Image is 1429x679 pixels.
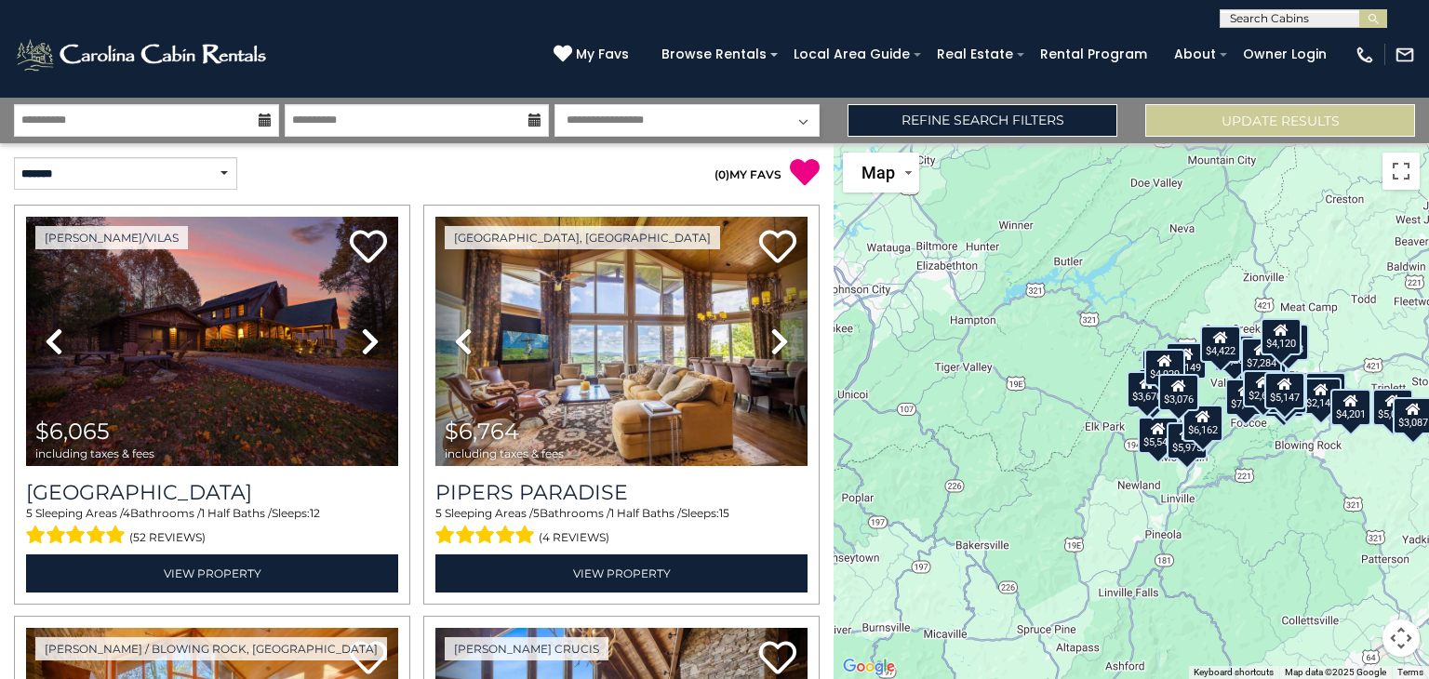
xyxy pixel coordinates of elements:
[610,506,681,520] span: 1 Half Baths /
[445,418,519,445] span: $6,764
[35,418,110,445] span: $6,065
[1182,405,1223,442] div: $6,162
[554,45,634,65] a: My Favs
[445,226,720,249] a: [GEOGRAPHIC_DATA], [GEOGRAPHIC_DATA]
[35,637,387,660] a: [PERSON_NAME] / Blowing Rock, [GEOGRAPHIC_DATA]
[26,480,398,505] h3: Diamond Creek Lodge
[26,506,33,520] span: 5
[1158,374,1199,411] div: $3,076
[1330,389,1371,426] div: $4,201
[1167,422,1208,459] div: $5,975
[718,167,726,181] span: 0
[1194,666,1274,679] button: Keyboard shortcuts
[1225,379,1266,416] div: $7,508
[1301,378,1342,415] div: $2,142
[652,40,776,69] a: Browse Rentals
[1285,667,1386,677] span: Map data ©2025 Google
[1165,40,1225,69] a: About
[861,163,895,182] span: Map
[26,554,398,592] a: View Property
[1243,370,1284,407] div: $2,661
[1305,372,1346,409] div: $2,767
[435,506,442,520] span: 5
[576,45,629,64] span: My Favs
[435,480,808,505] a: Pipers Paradise
[714,167,729,181] span: ( )
[784,40,919,69] a: Local Area Guide
[445,447,564,459] span: including taxes & fees
[838,655,900,679] img: Google
[539,526,609,550] span: (4 reviews)
[1144,349,1185,386] div: $4,929
[1355,45,1375,65] img: phone-regular-white.png
[533,506,540,520] span: 5
[759,228,796,268] a: Add to favorites
[123,506,130,520] span: 4
[445,637,608,660] a: [PERSON_NAME] Crucis
[14,36,272,73] img: White-1-2.png
[1031,40,1156,69] a: Rental Program
[1261,318,1302,355] div: $4,120
[435,217,808,466] img: thumbnail_166630216.jpeg
[1166,342,1207,379] div: $5,149
[928,40,1022,69] a: Real Estate
[843,153,919,193] button: Change map style
[26,217,398,466] img: thumbnail_163281251.jpeg
[838,655,900,679] a: Open this area in Google Maps (opens a new window)
[1241,338,1282,375] div: $7,284
[848,104,1117,137] a: Refine Search Filters
[1382,619,1420,657] button: Map camera controls
[201,506,272,520] span: 1 Half Baths /
[35,226,188,249] a: [PERSON_NAME]/Vilas
[310,506,320,520] span: 12
[1200,326,1241,363] div: $4,422
[1372,389,1413,426] div: $5,051
[719,506,729,520] span: 15
[1395,45,1415,65] img: mail-regular-white.png
[129,526,206,550] span: (52 reviews)
[35,447,154,459] span: including taxes & fees
[714,167,781,181] a: (0)MY FAVS
[26,505,398,550] div: Sleeping Areas / Bathrooms / Sleeps:
[1145,104,1415,137] button: Update Results
[1397,667,1423,677] a: Terms (opens in new tab)
[1142,349,1182,386] div: $6,764
[1264,372,1305,409] div: $5,147
[435,505,808,550] div: Sleeping Areas / Bathrooms / Sleeps:
[1138,417,1179,454] div: $5,545
[1127,371,1168,408] div: $3,670
[26,480,398,505] a: [GEOGRAPHIC_DATA]
[759,639,796,679] a: Add to favorites
[435,554,808,592] a: View Property
[350,228,387,268] a: Add to favorites
[1234,40,1336,69] a: Owner Login
[1382,153,1420,190] button: Toggle fullscreen view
